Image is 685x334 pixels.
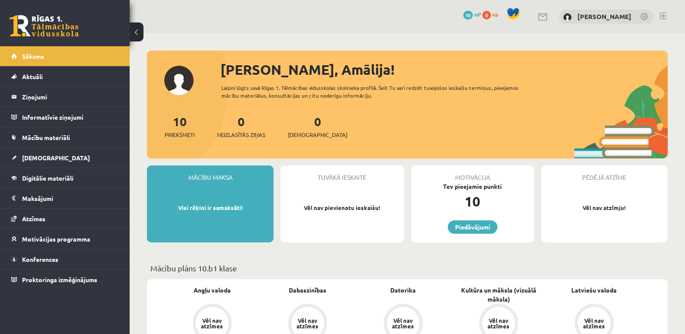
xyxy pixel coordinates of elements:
a: 10Priekšmeti [165,114,194,139]
a: Ziņojumi [11,87,119,107]
span: xp [492,11,498,18]
legend: Informatīvie ziņojumi [22,107,119,127]
div: Vēl nav atzīmes [200,318,224,329]
img: Amālija Gabrene [563,13,572,22]
a: Datorika [390,286,416,295]
a: Proktoringa izmēģinājums [11,270,119,289]
div: Mācību maksa [147,165,274,182]
span: Sākums [22,52,44,60]
a: Dabaszinības [289,286,326,295]
a: Sākums [11,46,119,66]
a: Digitālie materiāli [11,168,119,188]
a: Kultūra un māksla (vizuālā māksla) [451,286,546,304]
span: Neizlasītās ziņas [217,130,265,139]
span: Atzīmes [22,215,45,223]
span: [DEMOGRAPHIC_DATA] [288,130,347,139]
a: 10 mP [463,11,481,18]
span: [DEMOGRAPHIC_DATA] [22,154,90,162]
span: Mācību materiāli [22,134,70,141]
span: Proktoringa izmēģinājums [22,276,97,283]
a: 0 xp [482,11,502,18]
a: Angļu valoda [194,286,231,295]
a: 0[DEMOGRAPHIC_DATA] [288,114,347,139]
span: Motivācijas programma [22,235,90,243]
a: Latviešu valoda [571,286,617,295]
span: 10 [463,11,473,19]
a: Atzīmes [11,209,119,229]
div: Vēl nav atzīmes [391,318,415,329]
legend: Ziņojumi [22,87,119,107]
div: Vēl nav atzīmes [582,318,606,329]
div: [PERSON_NAME], Amālija! [220,59,668,80]
span: Konferences [22,255,58,263]
a: Motivācijas programma [11,229,119,249]
div: Motivācija [411,165,534,182]
div: Pēdējā atzīme [541,165,668,182]
a: [PERSON_NAME] [577,12,631,21]
p: Vēl nav pievienotu ieskaišu! [285,204,399,212]
span: 0 [482,11,491,19]
span: Aktuāli [22,73,43,80]
div: Laipni lūgts savā Rīgas 1. Tālmācības vidusskolas skolnieka profilā. Šeit Tu vari redzēt tuvojošo... [221,84,534,99]
span: Priekšmeti [165,130,194,139]
a: [DEMOGRAPHIC_DATA] [11,148,119,168]
div: Tev pieejamie punkti [411,182,534,191]
span: mP [474,11,481,18]
p: Vēl nav atzīmju! [545,204,663,212]
p: Mācību plāns 10.b1 klase [150,262,664,274]
a: Konferences [11,249,119,269]
span: Digitālie materiāli [22,174,73,182]
a: Rīgas 1. Tālmācības vidusskola [10,15,79,37]
div: 10 [411,191,534,212]
a: 0Neizlasītās ziņas [217,114,265,139]
div: Vēl nav atzīmes [487,318,511,329]
div: Tuvākā ieskaite [280,165,404,182]
a: Piedāvājumi [448,220,497,234]
div: Vēl nav atzīmes [296,318,320,329]
legend: Maksājumi [22,188,119,208]
a: Maksājumi [11,188,119,208]
p: Visi rēķini ir samaksāti! [151,204,269,212]
a: Informatīvie ziņojumi [11,107,119,127]
a: Aktuāli [11,67,119,86]
a: Mācību materiāli [11,127,119,147]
